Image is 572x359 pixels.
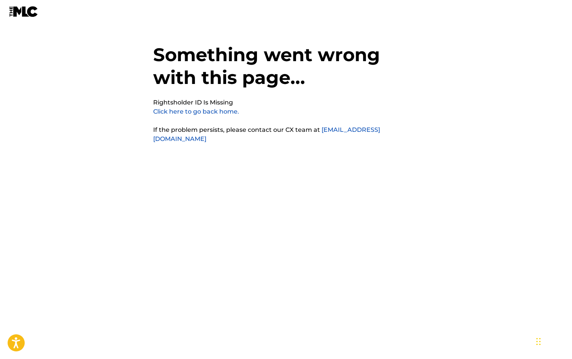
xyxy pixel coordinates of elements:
[153,43,419,98] h1: Something went wrong with this page...
[534,323,572,359] iframe: Chat Widget
[9,6,38,17] img: MLC Logo
[153,98,233,107] pre: Rightsholder ID Is Missing
[536,330,541,353] div: Drag
[153,126,380,142] a: [EMAIL_ADDRESS][DOMAIN_NAME]
[153,108,239,115] a: Click here to go back home.
[153,125,419,144] p: If the problem persists, please contact our CX team at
